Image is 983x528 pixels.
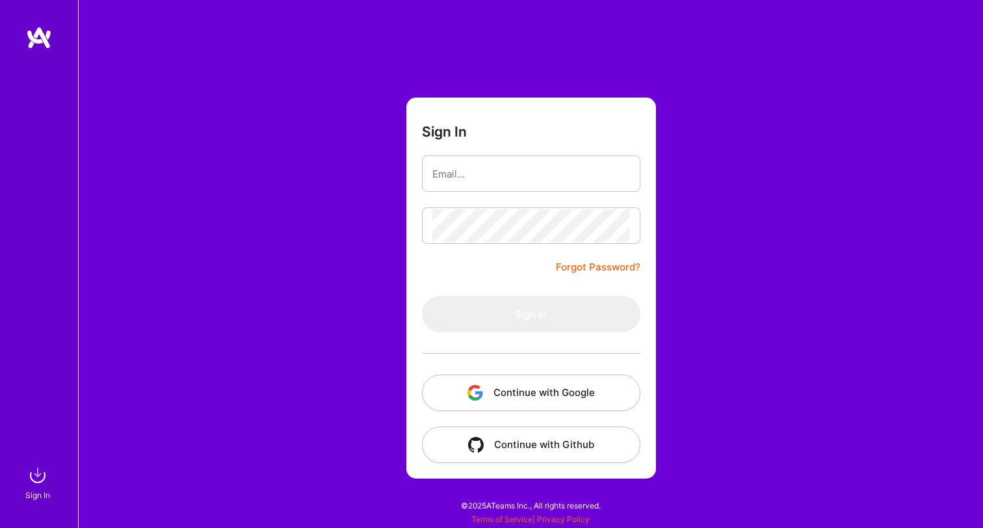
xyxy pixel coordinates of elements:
[25,462,51,488] img: sign in
[467,385,483,401] img: icon
[27,462,51,502] a: sign inSign In
[25,488,50,502] div: Sign In
[422,375,640,411] button: Continue with Google
[422,124,467,140] h3: Sign In
[78,489,983,521] div: © 2025 ATeams Inc., All rights reserved.
[471,514,532,524] a: Terms of Service
[422,296,640,332] button: Sign In
[468,437,484,453] img: icon
[432,157,630,191] input: Email...
[26,26,52,49] img: logo
[537,514,590,524] a: Privacy Policy
[471,514,590,524] span: |
[556,259,640,275] a: Forgot Password?
[422,427,640,463] button: Continue with Github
